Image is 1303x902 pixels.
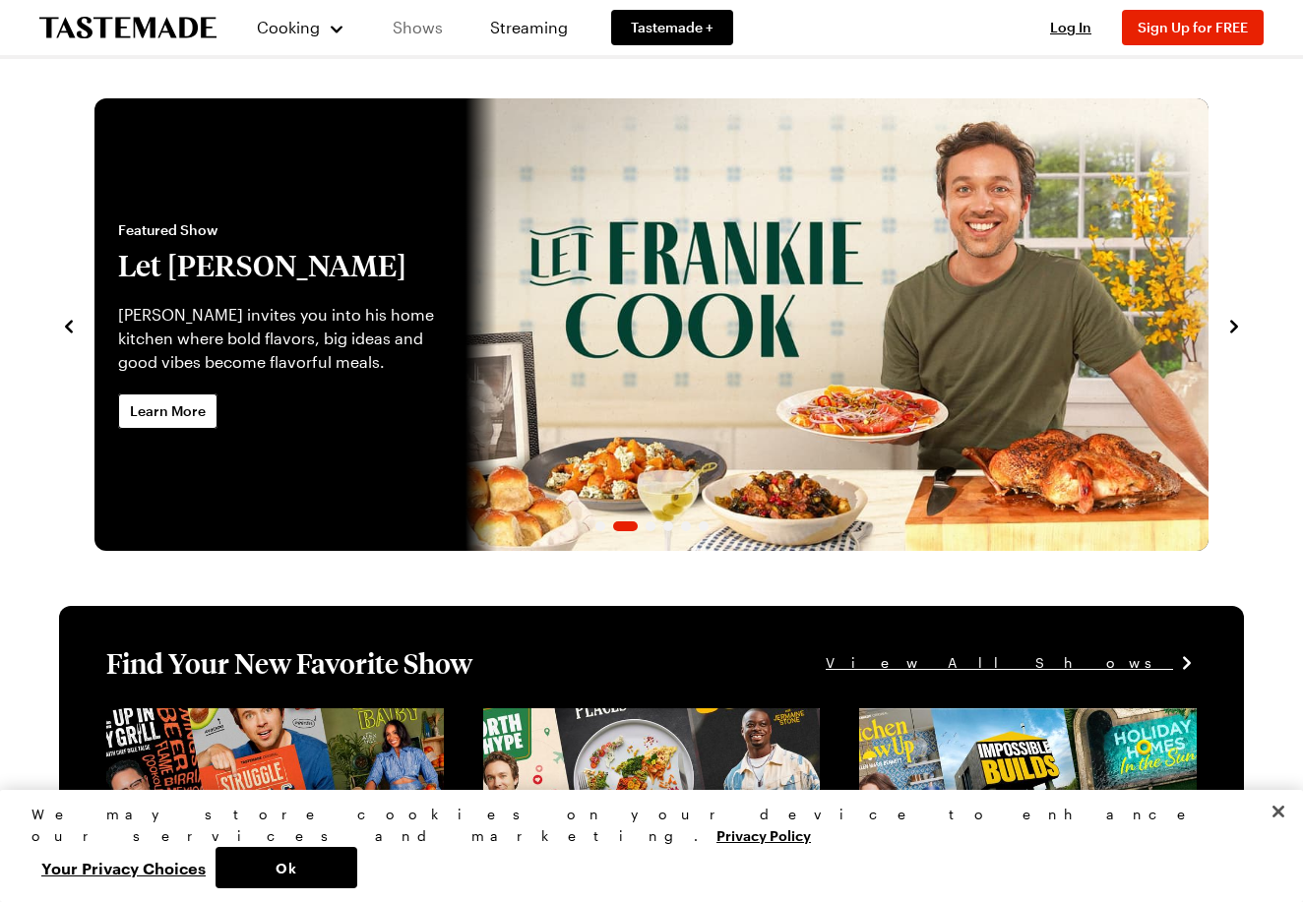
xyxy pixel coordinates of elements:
[118,248,442,283] h2: Let [PERSON_NAME]
[1257,790,1300,833] button: Close
[256,4,345,51] button: Cooking
[1122,10,1264,45] button: Sign Up for FREE
[613,521,638,531] span: Go to slide 2
[611,10,733,45] a: Tastemade +
[1031,18,1110,37] button: Log In
[118,303,442,374] p: [PERSON_NAME] invites you into his home kitchen where bold flavors, big ideas and good vibes beco...
[118,220,442,240] span: Featured Show
[595,521,605,531] span: Go to slide 1
[257,18,320,36] span: Cooking
[1224,313,1244,336] button: navigate to next item
[646,521,655,531] span: Go to slide 3
[699,521,709,531] span: Go to slide 6
[1050,19,1091,35] span: Log In
[39,17,217,39] a: To Tastemade Home Page
[716,825,811,844] a: More information about your privacy, opens in a new tab
[106,645,472,681] h1: Find Your New Favorite Show
[31,804,1255,847] div: We may store cookies on your device to enhance our services and marketing.
[1138,19,1248,35] span: Sign Up for FREE
[31,804,1255,888] div: Privacy
[94,98,1209,551] div: 2 / 6
[118,393,217,429] a: Learn More
[216,847,357,888] button: Ok
[826,652,1197,674] a: View All Shows
[826,652,1173,674] span: View All Shows
[681,521,691,531] span: Go to slide 5
[106,710,375,729] a: View full content for [object Object]
[663,521,673,531] span: Go to slide 4
[859,710,1128,729] a: View full content for [object Object]
[483,710,752,729] a: View full content for [object Object]
[130,401,206,421] span: Learn More
[31,847,216,888] button: Your Privacy Choices
[59,313,79,336] button: navigate to previous item
[631,18,714,37] span: Tastemade +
